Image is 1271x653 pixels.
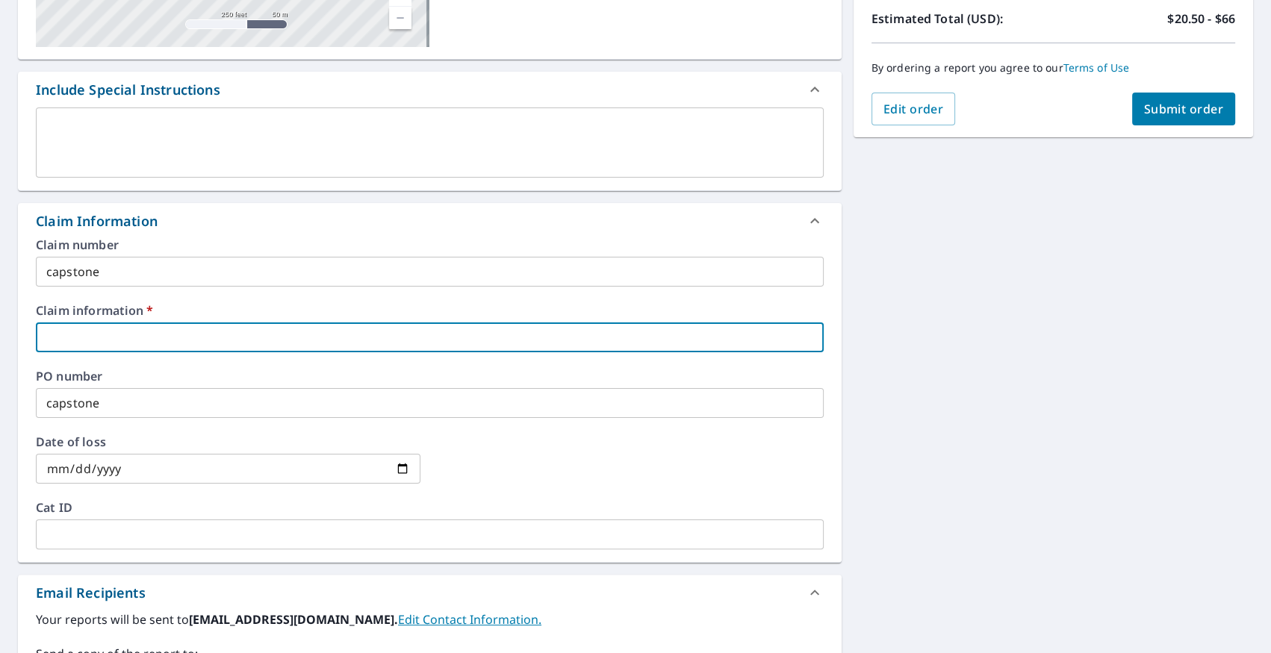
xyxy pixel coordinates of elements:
div: Include Special Instructions [36,80,220,100]
div: Email Recipients [36,583,146,603]
div: Email Recipients [18,575,842,610]
span: Submit order [1144,101,1224,117]
a: Terms of Use [1063,60,1130,75]
p: $20.50 - $66 [1167,10,1235,28]
span: Edit order [883,101,944,117]
a: EditContactInfo [398,611,541,628]
div: Include Special Instructions [18,72,842,107]
a: Current Level 17, Zoom Out [389,7,411,29]
label: Cat ID [36,502,824,513]
button: Submit order [1132,93,1236,125]
button: Edit order [871,93,956,125]
div: Claim Information [18,203,842,239]
label: PO number [36,370,824,382]
label: Your reports will be sent to [36,610,824,628]
label: Claim number [36,239,824,251]
b: [EMAIL_ADDRESS][DOMAIN_NAME]. [189,611,398,628]
p: Estimated Total (USD): [871,10,1054,28]
p: By ordering a report you agree to our [871,61,1235,75]
div: Claim Information [36,211,158,231]
label: Date of loss [36,436,420,448]
label: Claim information [36,304,824,316]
